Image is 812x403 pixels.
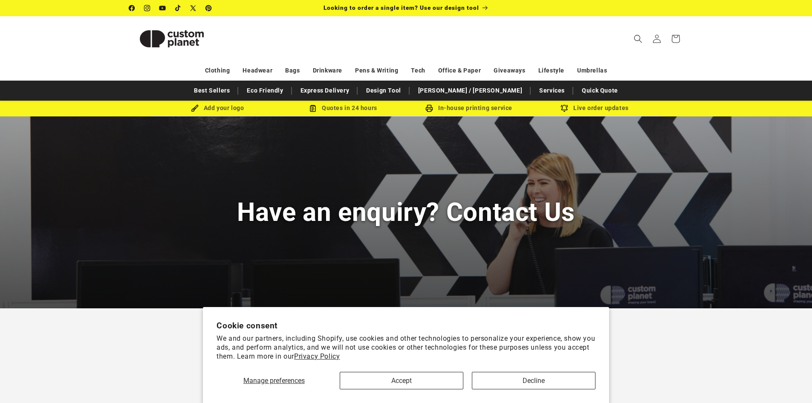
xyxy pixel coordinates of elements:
span: Manage preferences [243,377,305,385]
a: Drinkware [313,63,342,78]
a: Umbrellas [577,63,607,78]
h1: Have an enquiry? Contact Us [237,196,575,229]
a: Services [535,83,569,98]
summary: Search [629,29,647,48]
a: Eco Friendly [243,83,287,98]
div: Live order updates [532,103,658,113]
a: Design Tool [362,83,405,98]
img: Brush Icon [191,104,199,112]
img: Custom Planet [129,20,214,58]
a: [PERSON_NAME] / [PERSON_NAME] [414,83,526,98]
div: Quotes in 24 hours [280,103,406,113]
button: Decline [472,372,595,389]
a: Giveaways [494,63,525,78]
a: Office & Paper [438,63,481,78]
p: We and our partners, including Shopify, use cookies and other technologies to personalize your ex... [217,334,595,361]
a: Custom Planet [126,16,217,61]
h2: Cookie consent [217,321,595,331]
a: Lifestyle [538,63,564,78]
button: Manage preferences [217,372,331,389]
a: Clothing [205,63,230,78]
a: Tech [411,63,425,78]
div: Add your logo [155,103,280,113]
a: Pens & Writing [355,63,398,78]
img: Order updates [561,104,568,112]
a: Headwear [243,63,272,78]
a: Bags [285,63,300,78]
a: Privacy Policy [294,352,340,360]
a: Best Sellers [190,83,234,98]
span: Looking to order a single item? Use our design tool [324,4,479,11]
a: Quick Quote [578,83,622,98]
a: Express Delivery [296,83,354,98]
button: Accept [340,372,463,389]
div: In-house printing service [406,103,532,113]
img: In-house printing [425,104,433,112]
img: Order Updates Icon [309,104,317,112]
